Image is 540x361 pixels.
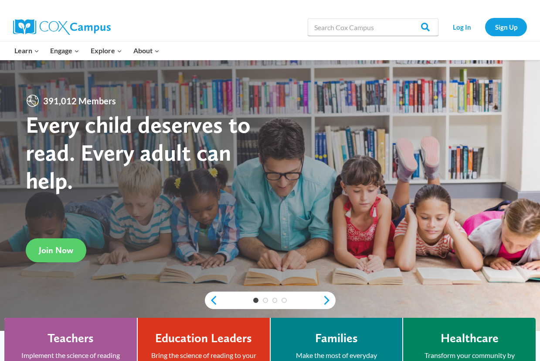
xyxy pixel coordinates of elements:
[91,45,122,56] span: Explore
[205,292,336,309] div: content slider buttons
[26,238,86,262] a: Join Now
[323,295,336,306] a: next
[315,331,358,346] h4: Families
[14,45,39,56] span: Learn
[155,331,252,346] h4: Education Leaders
[50,45,79,56] span: Engage
[308,18,438,36] input: Search Cox Campus
[253,298,258,303] a: 1
[443,18,527,36] nav: Secondary Navigation
[39,245,73,255] span: Join Now
[205,295,218,306] a: previous
[9,41,165,60] nav: Primary Navigation
[441,331,499,346] h4: Healthcare
[272,298,278,303] a: 3
[13,19,111,35] img: Cox Campus
[48,331,94,346] h4: Teachers
[40,94,119,108] span: 391,012 Members
[263,298,268,303] a: 2
[133,45,160,56] span: About
[443,18,481,36] a: Log In
[26,110,251,194] strong: Every child deserves to read. Every adult can help.
[282,298,287,303] a: 4
[485,18,527,36] a: Sign Up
